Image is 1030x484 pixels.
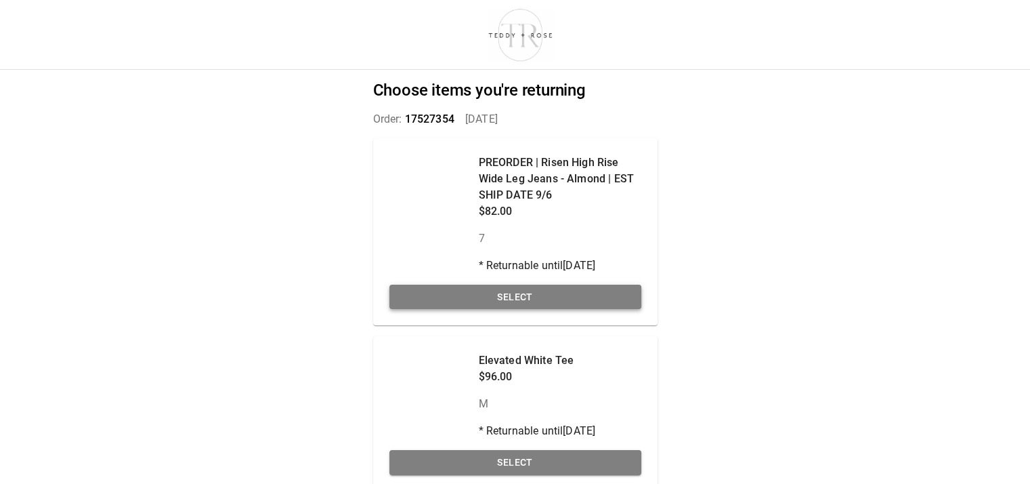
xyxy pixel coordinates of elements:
p: M [479,396,596,412]
button: Select [389,450,641,475]
p: $96.00 [479,369,596,385]
p: * Returnable until [DATE] [479,258,641,274]
p: PREORDER | Risen High Rise Wide Leg Jeans - Almond | EST SHIP DATE 9/6 [479,155,641,203]
p: * Returnable until [DATE] [479,423,596,439]
button: Select [389,285,641,310]
img: shop-teddyrose.myshopify.com-d93983e8-e25b-478f-b32e-9430bef33fdd [482,5,559,64]
span: 17527354 [405,113,454,125]
p: 7 [479,230,641,247]
p: Order: [DATE] [373,111,658,127]
p: Elevated White Tee [479,352,596,369]
h2: Choose items you're returning [373,81,658,100]
p: $82.00 [479,203,641,220]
